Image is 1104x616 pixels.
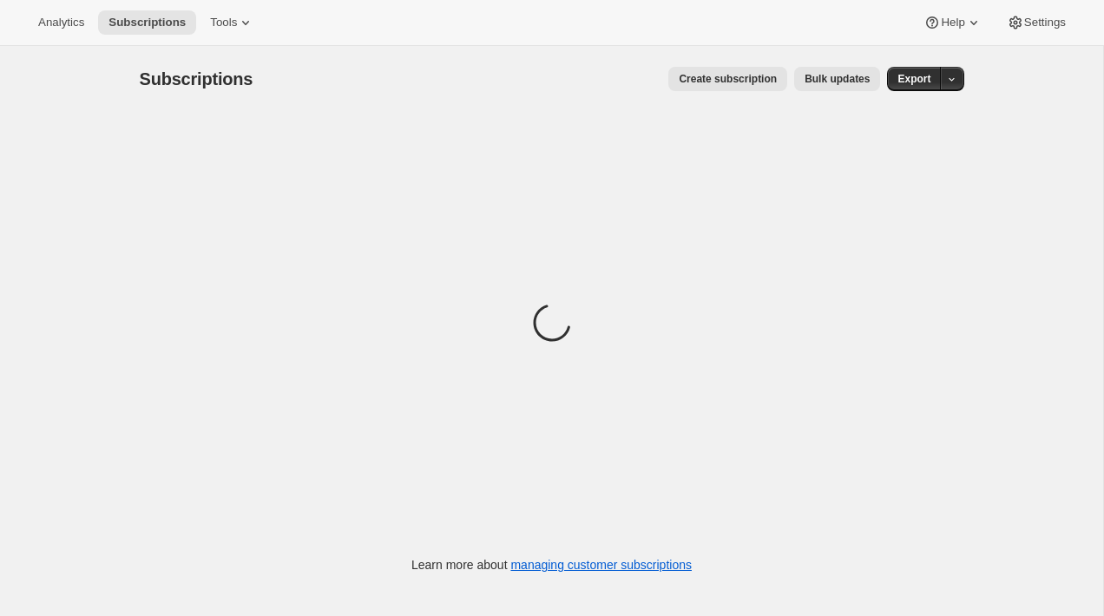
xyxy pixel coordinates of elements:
button: Create subscription [668,67,787,91]
button: Settings [996,10,1076,35]
button: Subscriptions [98,10,196,35]
p: Learn more about [411,556,692,573]
span: Settings [1024,16,1066,29]
span: Tools [210,16,237,29]
span: Bulk updates [805,72,870,86]
a: managing customer subscriptions [510,558,692,572]
button: Bulk updates [794,67,880,91]
button: Analytics [28,10,95,35]
span: Export [897,72,930,86]
button: Help [913,10,992,35]
span: Subscriptions [108,16,186,29]
span: Analytics [38,16,84,29]
button: Tools [200,10,265,35]
span: Help [941,16,964,29]
span: Create subscription [679,72,777,86]
span: Subscriptions [140,69,253,88]
button: Export [887,67,941,91]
